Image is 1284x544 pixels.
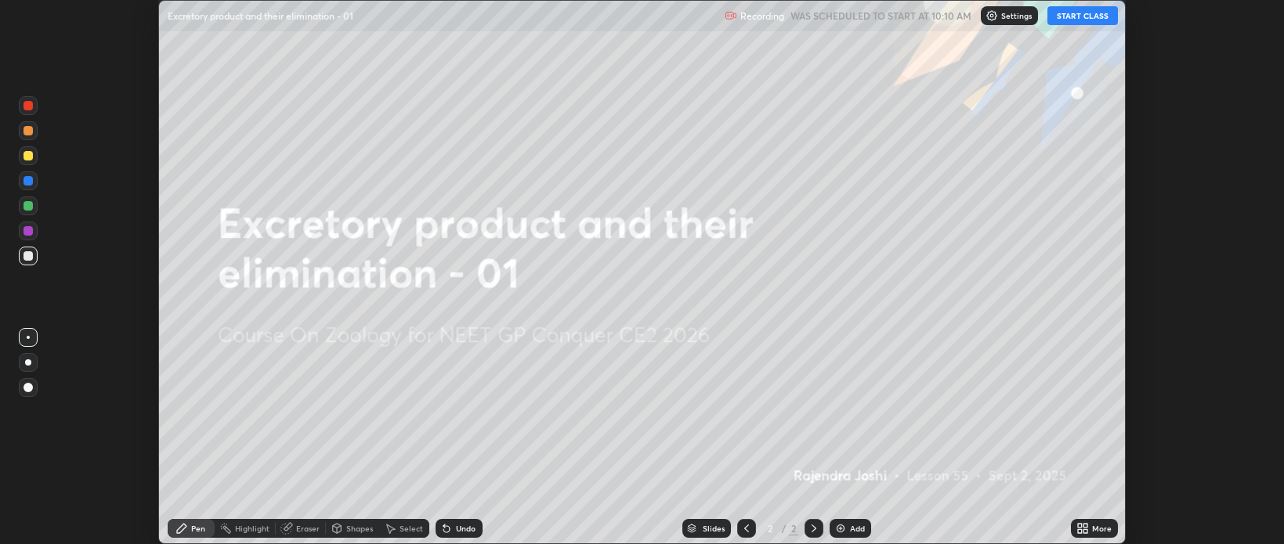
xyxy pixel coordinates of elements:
[1001,12,1032,20] p: Settings
[235,524,269,532] div: Highlight
[850,524,865,532] div: Add
[456,524,476,532] div: Undo
[1047,6,1118,25] button: START CLASS
[725,9,737,22] img: recording.375f2c34.svg
[703,524,725,532] div: Slides
[296,524,320,532] div: Eraser
[762,524,778,533] div: 2
[191,524,205,532] div: Pen
[346,524,373,532] div: Shapes
[790,9,971,23] h5: WAS SCHEDULED TO START AT 10:10 AM
[168,9,353,22] p: Excretory product and their elimination - 01
[789,521,798,535] div: 2
[781,524,786,533] div: /
[986,9,998,22] img: class-settings-icons
[1092,524,1112,532] div: More
[400,524,423,532] div: Select
[740,10,784,22] p: Recording
[834,522,847,535] img: add-slide-button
